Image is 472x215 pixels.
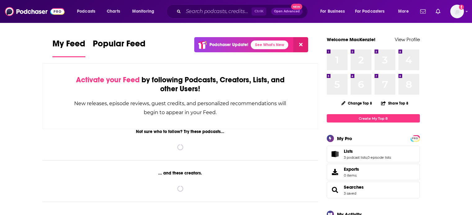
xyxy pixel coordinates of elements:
[344,148,391,154] a: Lists
[128,6,162,16] button: open menu
[77,7,95,16] span: Podcasts
[132,7,154,16] span: Monitoring
[316,6,353,16] button: open menu
[76,75,140,84] span: Activate your Feed
[107,7,120,16] span: Charts
[5,6,65,17] img: Podchaser - Follow, Share and Rate Podcasts
[93,38,146,53] span: Popular Feed
[183,6,252,16] input: Search podcasts, credits, & more...
[103,6,124,16] a: Charts
[329,186,341,194] a: Searches
[327,37,375,42] a: Welcome MacKenzie!
[344,155,367,160] a: 3 podcast lists
[52,38,85,53] span: My Feed
[394,6,416,16] button: open menu
[251,41,288,49] a: See What's New
[450,5,464,18] img: User Profile
[344,148,353,154] span: Lists
[459,5,464,10] svg: Add a profile image
[395,37,420,42] a: View Profile
[450,5,464,18] button: Show profile menu
[329,150,341,158] a: Lists
[381,97,409,109] button: Share Top 8
[320,7,345,16] span: For Business
[450,5,464,18] span: Logged in as MackenzieCollier
[73,6,103,16] button: open menu
[398,7,409,16] span: More
[338,99,376,107] button: Change Top 8
[418,6,428,17] a: Show notifications dropdown
[367,155,391,160] a: 0 episode lists
[327,182,420,198] span: Searches
[93,38,146,57] a: Popular Feed
[344,173,359,178] span: 0 items
[74,99,287,117] div: New releases, episode reviews, guest credits, and personalized recommendations will begin to appe...
[43,129,318,134] div: Not sure who to follow? Try these podcasts...
[411,136,419,140] a: PRO
[355,7,385,16] span: For Podcasters
[74,75,287,93] div: by following Podcasts, Creators, Lists, and other Users!
[274,10,300,13] span: Open Advanced
[344,166,359,172] span: Exports
[344,191,356,196] a: 3 saved
[327,114,420,123] a: Create My Top 8
[337,135,352,141] div: My Pro
[252,7,266,15] span: Ctrl K
[172,4,314,19] div: Search podcasts, credits, & more...
[344,184,364,190] a: Searches
[433,6,443,17] a: Show notifications dropdown
[209,42,248,47] p: Podchaser Update!
[43,170,318,176] div: ... and these creators.
[329,168,341,176] span: Exports
[291,4,302,10] span: New
[367,155,367,160] span: ,
[271,8,303,15] button: Open AdvancedNew
[327,146,420,162] span: Lists
[327,164,420,180] a: Exports
[52,38,85,57] a: My Feed
[351,6,394,16] button: open menu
